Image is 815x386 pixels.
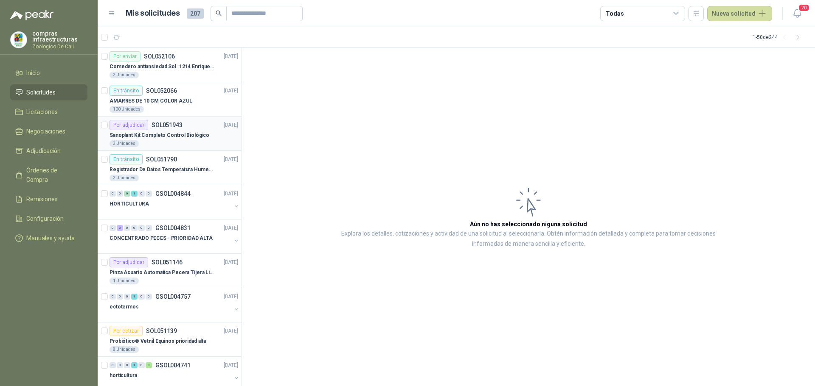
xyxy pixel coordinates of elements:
[26,68,40,78] span: Inicio
[110,175,139,181] div: 2 Unidades
[110,63,215,71] p: Comedero antiansiedad Sol. 1214 Enriquecimiento
[224,121,238,129] p: [DATE]
[26,233,75,243] span: Manuales y ayuda
[117,225,123,231] div: 3
[224,361,238,369] p: [DATE]
[131,294,138,300] div: 1
[155,225,191,231] p: GSOL004831
[224,293,238,301] p: [DATE]
[110,72,139,78] div: 2 Unidades
[26,127,65,136] span: Negociaciones
[146,191,152,197] div: 0
[98,151,242,185] a: En tránsitoSOL051790[DATE] Registrador De Datos Temperatura Humedad Usb 32.000 Registro2 Unidades
[110,223,240,250] a: 0 3 0 0 0 0 GSOL004831[DATE] CONCENTRADO PECES - PRIORIDAD ALTA
[110,372,137,380] p: horticultura
[10,143,87,159] a: Adjudicación
[32,31,87,42] p: compras infraestructuras
[10,10,53,20] img: Logo peakr
[144,53,175,59] p: SOL052106
[155,294,191,300] p: GSOL004757
[98,48,242,82] a: Por enviarSOL052106[DATE] Comedero antiansiedad Sol. 1214 Enriquecimiento2 Unidades
[110,326,143,336] div: Por cotizar
[124,362,130,368] div: 0
[146,88,177,94] p: SOL052066
[110,200,149,208] p: HORTICULTURA
[216,10,222,16] span: search
[110,131,209,139] p: Sanoplant Kit Completo Control Biológico
[98,82,242,117] a: En tránsitoSOL052066[DATE] AMARRES DE 10 CM COLOR AZUL100 Unidades
[32,44,87,49] p: Zoologico De Cali
[98,322,242,357] a: Por cotizarSOL051139[DATE] Probiótico® Vetnil Equinos prioridad alta8 Unidades
[155,362,191,368] p: GSOL004741
[26,107,58,117] span: Licitaciones
[110,225,116,231] div: 0
[224,156,238,164] p: [DATE]
[110,189,240,216] a: 0 0 6 1 0 0 GSOL004844[DATE] HORTICULTURA
[798,4,810,12] span: 20
[98,254,242,288] a: Por adjudicarSOL051146[DATE] Pinza Acuario Automatica Pecera Tijera Limpiador Alicate1 Unidades
[224,258,238,267] p: [DATE]
[117,191,123,197] div: 0
[224,87,238,95] p: [DATE]
[110,191,116,197] div: 0
[224,190,238,198] p: [DATE]
[138,362,145,368] div: 0
[146,328,177,334] p: SOL051139
[131,191,138,197] div: 1
[110,269,215,277] p: Pinza Acuario Automatica Pecera Tijera Limpiador Alicate
[224,224,238,232] p: [DATE]
[138,225,145,231] div: 0
[146,225,152,231] div: 0
[98,117,242,151] a: Por adjudicarSOL051943[DATE] Sanoplant Kit Completo Control Biológico3 Unidades
[327,229,730,249] p: Explora los detalles, cotizaciones y actividad de una solicitud al seleccionarla. Obtén informaci...
[110,292,240,319] a: 0 0 0 1 0 0 GSOL004757[DATE] ectotermos
[110,140,139,147] div: 3 Unidades
[224,327,238,335] p: [DATE]
[152,259,183,265] p: SOL051146
[26,166,79,184] span: Órdenes de Compra
[110,120,148,130] div: Por adjudicar
[110,86,143,96] div: En tránsito
[131,362,138,368] div: 1
[124,225,130,231] div: 0
[138,191,145,197] div: 0
[146,294,152,300] div: 0
[155,191,191,197] p: GSOL004844
[187,8,204,19] span: 207
[146,362,152,368] div: 3
[10,230,87,246] a: Manuales y ayuda
[11,32,27,48] img: Company Logo
[152,122,183,128] p: SOL051943
[707,6,772,21] button: Nueva solicitud
[117,362,123,368] div: 0
[110,346,139,353] div: 8 Unidades
[753,31,805,44] div: 1 - 50 de 244
[26,194,58,204] span: Remisiones
[124,191,130,197] div: 6
[110,278,139,284] div: 1 Unidades
[110,303,139,311] p: ectotermos
[26,146,61,156] span: Adjudicación
[10,211,87,227] a: Configuración
[110,257,148,267] div: Por adjudicar
[10,65,87,81] a: Inicio
[790,6,805,21] button: 20
[117,294,123,300] div: 0
[606,9,624,18] div: Todas
[110,106,144,113] div: 100 Unidades
[124,294,130,300] div: 0
[110,362,116,368] div: 0
[10,191,87,207] a: Remisiones
[470,219,587,229] h3: Aún no has seleccionado niguna solicitud
[126,7,180,19] h1: Mis solicitudes
[146,156,177,162] p: SOL051790
[110,97,192,105] p: AMARRES DE 10 CM COLOR AZUL
[10,84,87,100] a: Solicitudes
[110,166,215,174] p: Registrador De Datos Temperatura Humedad Usb 32.000 Registro
[131,225,138,231] div: 0
[110,234,213,242] p: CONCENTRADO PECES - PRIORIDAD ALTA
[110,51,141,61] div: Por enviar
[10,104,87,120] a: Licitaciones
[26,214,64,223] span: Configuración
[10,162,87,188] a: Órdenes de Compra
